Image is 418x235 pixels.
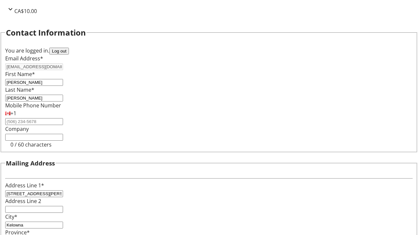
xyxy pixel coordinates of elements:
[5,70,35,78] label: First Name*
[5,197,41,205] label: Address Line 2
[5,190,63,197] input: Address
[5,47,413,55] div: You are logged in.
[5,102,61,109] label: Mobile Phone Number
[5,213,17,220] label: City*
[5,222,63,228] input: City
[5,86,34,93] label: Last Name*
[5,125,29,133] label: Company
[5,118,63,125] input: (506) 234-5678
[14,8,37,15] span: CA$10.00
[5,55,43,62] label: Email Address*
[49,48,69,55] button: Log out
[6,159,55,168] h3: Mailing Address
[6,27,86,39] h2: Contact Information
[5,182,44,189] label: Address Line 1*
[10,141,52,148] tr-character-limit: 0 / 60 characters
